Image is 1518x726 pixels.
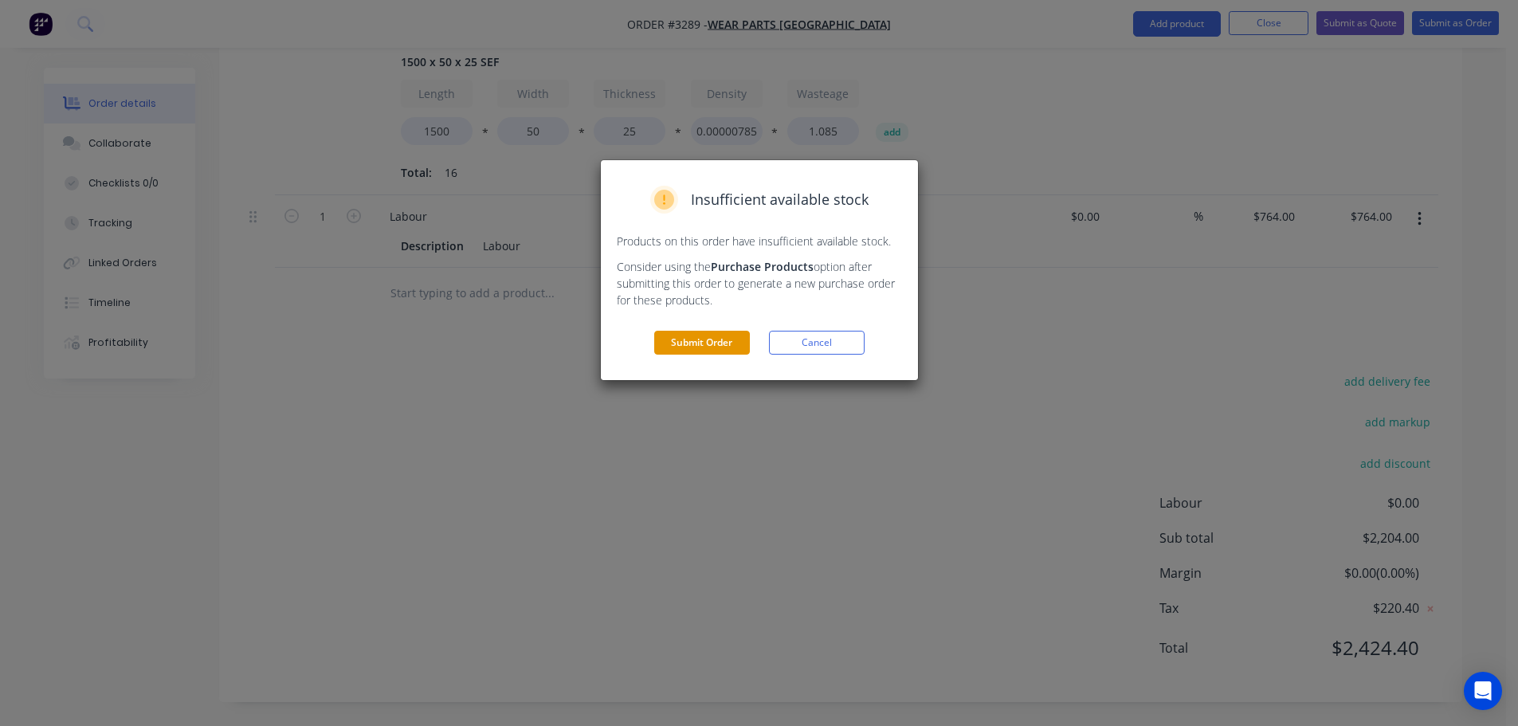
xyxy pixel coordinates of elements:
button: Cancel [769,331,865,355]
button: Submit Order [654,331,750,355]
strong: Purchase Products [711,259,814,274]
p: Products on this order have insufficient available stock. [617,233,902,249]
p: Consider using the option after submitting this order to generate a new purchase order for these ... [617,258,902,308]
span: Insufficient available stock [691,189,869,210]
div: Open Intercom Messenger [1464,672,1502,710]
